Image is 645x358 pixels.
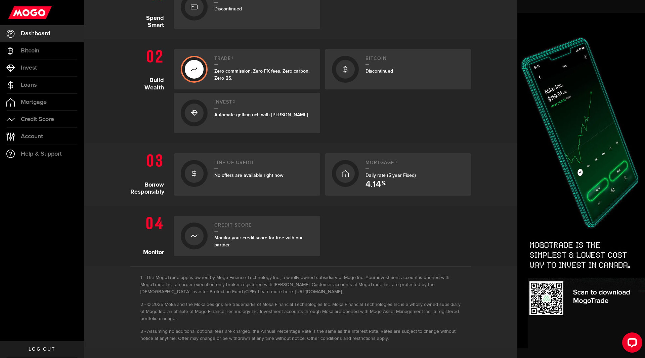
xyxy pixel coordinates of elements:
[140,301,461,322] li: © 2025 Moka and the Moka designs are trademarks of Moka Financial Technologies Inc. Moka Financia...
[130,212,169,256] h1: Monitor
[21,31,50,37] span: Dashboard
[365,180,381,189] span: 4.14
[214,172,284,178] span: No offers are available right now
[617,330,645,358] iframe: LiveChat chat widget
[365,172,416,178] span: Daily rate (5 year Fixed)
[214,112,308,118] span: Automate getting rich with [PERSON_NAME]
[130,150,169,196] h1: Borrow Responsibly
[130,46,169,133] h1: Build Wealth
[214,235,303,248] span: Monitor your credit score for free with our partner
[325,153,471,196] a: Mortgage3Daily rate (5 year Fixed) 4.14 %
[21,65,37,71] span: Invest
[140,274,461,295] li: The MogoTrade app is owned by Mogo Finance Technology Inc., a wholly owned subsidiary of Mogo Inc...
[517,13,645,358] img: Side-banner-trade-up-1126-380x1026
[233,100,235,104] sup: 2
[231,56,233,60] sup: 1
[214,56,313,65] h2: Trade
[29,347,55,352] span: Log out
[214,223,313,232] h2: Credit Score
[365,160,465,169] h2: Mortgage
[214,6,242,12] span: Discontinued
[365,68,393,74] span: Discontinued
[365,56,465,65] h2: Bitcoin
[21,82,37,88] span: Loans
[21,133,43,140] span: Account
[395,160,397,164] sup: 3
[214,68,309,81] span: Zero commission. Zero FX fees. Zero carbon. Zero BS.
[214,100,313,109] h2: Invest
[21,116,54,122] span: Credit Score
[174,93,320,133] a: Invest2Automate getting rich with [PERSON_NAME]
[21,48,39,54] span: Bitcoin
[174,49,320,89] a: Trade1Zero commission. Zero FX fees. Zero carbon. Zero BS.
[214,160,313,169] h2: Line of credit
[174,216,320,256] a: Credit ScoreMonitor your credit score for free with our partner
[21,151,62,157] span: Help & Support
[140,328,461,342] li: Assuming no additional optional fees are charged, the Annual Percentage Rate is the same as the I...
[21,99,47,105] span: Mortgage
[325,49,471,89] a: BitcoinDiscontinued
[382,181,386,189] span: %
[174,153,320,196] a: Line of creditNo offers are available right now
